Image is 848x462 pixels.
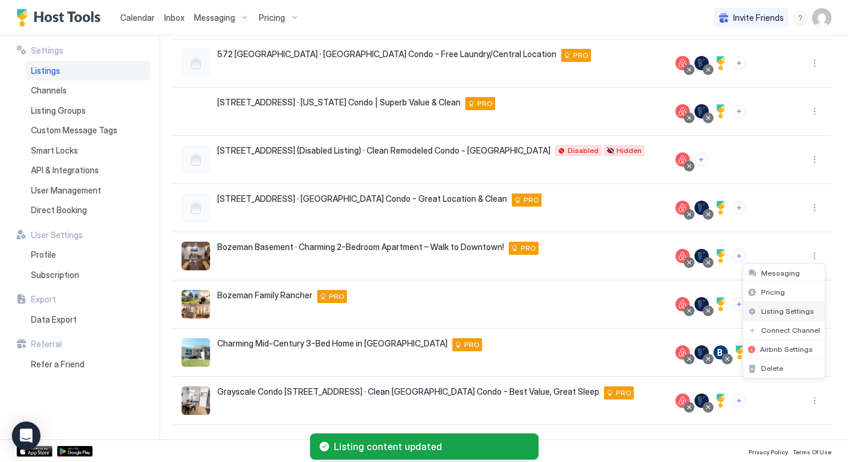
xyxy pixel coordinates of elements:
span: Pricing [761,288,785,296]
span: Delete [761,364,783,373]
span: Listing Settings [761,307,814,316]
span: Airbnb Settings [760,345,813,354]
span: Connect Channel [761,326,820,335]
span: Messaging [761,269,800,277]
div: Open Intercom Messenger [12,422,40,450]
